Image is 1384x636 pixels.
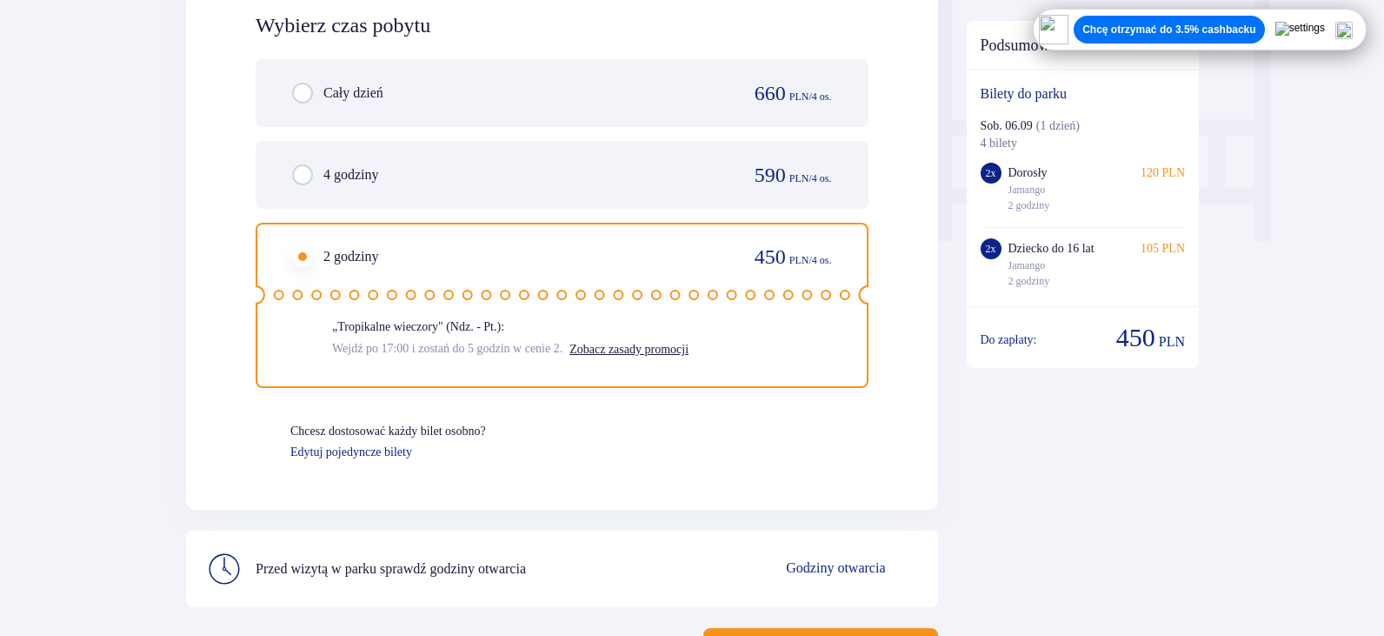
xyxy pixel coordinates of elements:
[207,552,242,586] img: clock icon
[789,252,809,268] p: PLN
[967,35,1200,56] p: Podsumowanie
[786,559,916,579] button: Godziny otwarcia
[332,340,562,358] span: Wejdź po 17:00 i zostań do 5 godzin w cenie 2.
[1008,258,1046,273] p: Jamango
[1008,240,1095,258] p: Dziecko do 16 lat
[981,135,1017,152] p: 4 bilety
[1141,164,1185,182] p: 120 PLN
[981,238,1001,259] div: 2 x
[808,252,831,268] p: / 4 os.
[981,117,1033,135] p: Sob. 06.09
[290,423,486,440] p: Chcesz dostosować każdy bilet osobno?
[789,89,809,104] p: PLN
[323,165,379,184] p: 4 godziny
[1008,182,1046,197] p: Jamango
[1116,321,1155,354] p: 450
[755,244,786,270] p: 450
[789,171,809,186] p: PLN
[1036,117,1080,135] p: ( 1 dzień )
[981,163,1001,184] div: 2 x
[1141,240,1185,258] p: 105 PLN
[755,80,786,106] p: 660
[1008,164,1048,182] p: Dorosły
[808,89,831,104] p: / 4 os.
[323,247,379,266] p: 2 godziny
[290,444,412,461] a: Edytuj pojedyncze bilety
[323,84,383,103] p: Cały dzień
[256,559,526,579] p: Przed wizytą w parku sprawdź godziny otwarcia
[755,162,786,188] p: 590
[786,559,885,578] p: Godziny otwarcia
[981,331,1037,349] p: Do zapłaty :
[569,343,689,356] a: Zobacz zasady promocji
[1008,273,1050,289] p: 2 godziny
[1159,332,1185,351] p: PLN
[1008,197,1050,213] p: 2 godziny
[808,171,831,186] p: / 4 os.
[256,12,868,38] p: Wybierz czas pobytu
[981,84,1068,104] p: Bilety do parku
[332,318,504,336] p: „Tropikalne wieczory" (Ndz. - Pt.):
